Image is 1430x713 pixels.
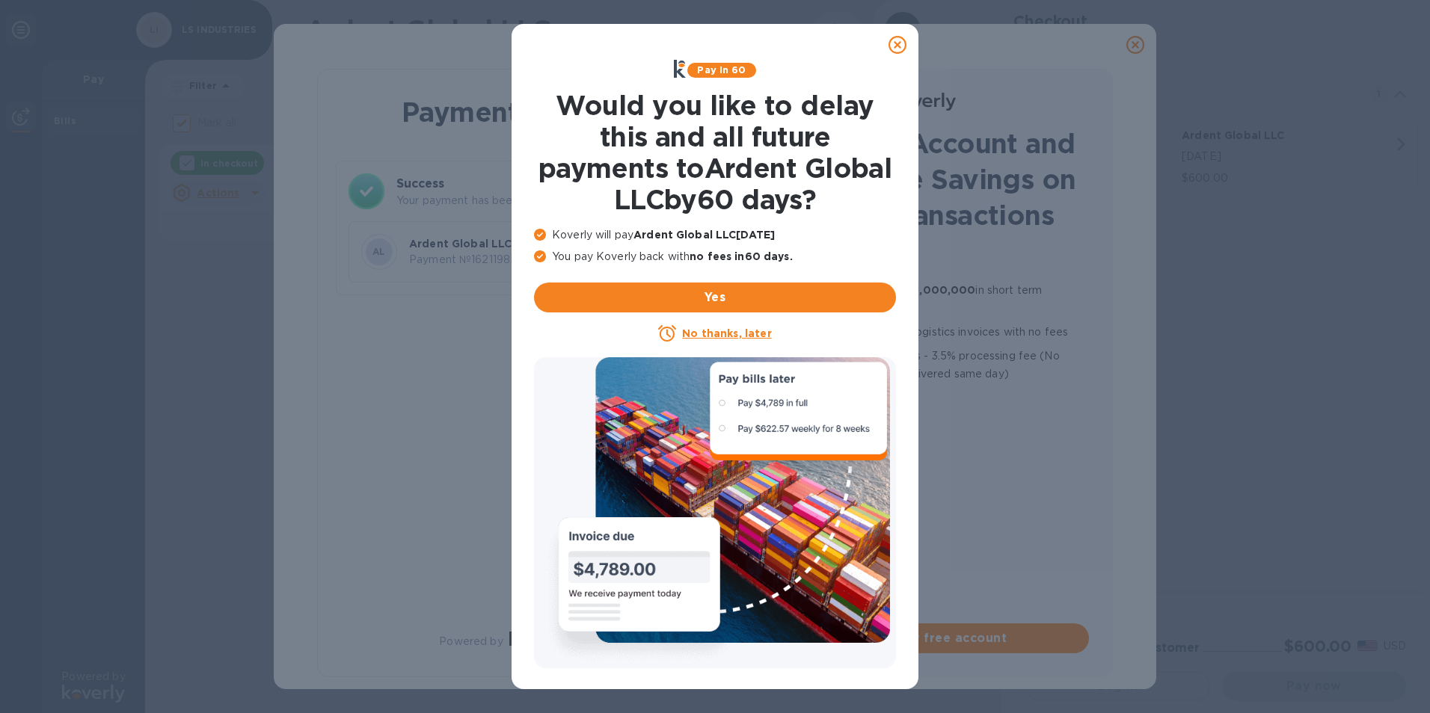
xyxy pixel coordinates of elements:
p: No transaction limit [782,389,1089,407]
p: all logistics invoices with no fees [782,323,1089,341]
b: $1,000,000 [909,284,975,296]
b: 60 more days to pay [782,326,900,338]
p: Koverly will pay [534,227,896,243]
span: Yes [546,288,884,306]
p: Powered by [439,634,503,649]
b: Total [574,238,604,250]
p: Your payment has been completed. [396,193,663,209]
p: $1,916.47 [574,252,650,268]
u: No thanks, later [682,327,771,339]
button: Create your free account [760,623,1089,653]
h3: Success [396,175,663,193]
b: Pay in 60 [697,64,746,75]
p: Quick approval for up to in short term financing [782,281,1089,317]
p: Ardent Global LLC [409,236,568,251]
b: No transaction fees [782,260,894,272]
h1: Create an Account and Unlock Fee Savings on Future Transactions [760,126,1089,233]
b: Lower fee [782,350,839,362]
b: AL [372,246,386,257]
b: no fees in 60 days . [690,250,792,262]
img: Logo [893,93,956,111]
p: You pay Koverly back with [534,249,896,265]
p: Payment № 16211985 [409,252,568,268]
h1: Payment Result [342,93,669,131]
img: Logo [509,632,572,649]
span: Create your free account [772,629,1077,647]
button: Yes [534,283,896,312]
p: for Credit cards - 3.5% processing fee (No transaction limit, funds delivered same day) [782,347,1089,383]
b: Ardent Global LLC [DATE] [633,229,775,241]
h1: Would you like to delay this and all future payments to Ardent Global LLC by 60 days ? [534,90,896,215]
